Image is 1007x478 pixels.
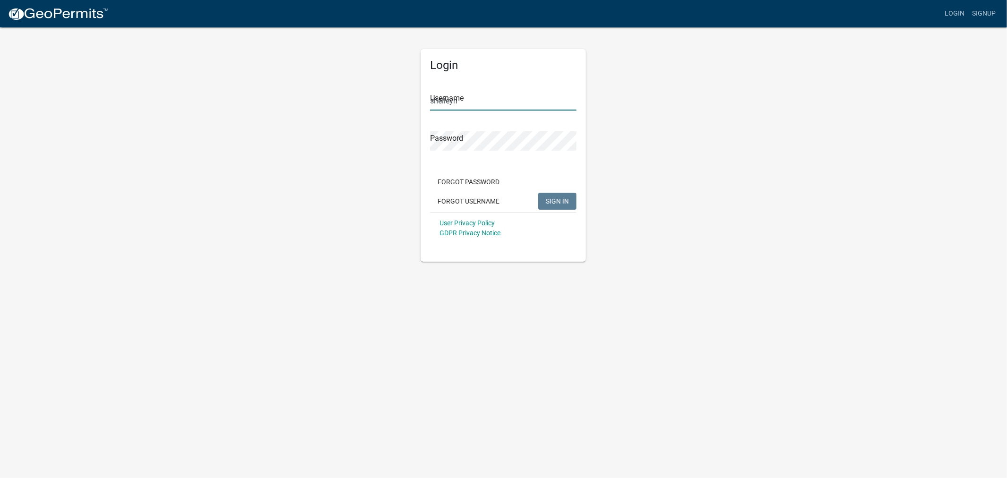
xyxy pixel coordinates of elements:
a: User Privacy Policy [440,219,495,227]
span: SIGN IN [546,197,569,205]
h5: Login [430,59,576,72]
a: Signup [968,5,999,23]
a: GDPR Privacy Notice [440,229,500,237]
button: Forgot Password [430,173,507,190]
button: SIGN IN [538,193,576,210]
button: Forgot Username [430,193,507,210]
a: Login [941,5,968,23]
